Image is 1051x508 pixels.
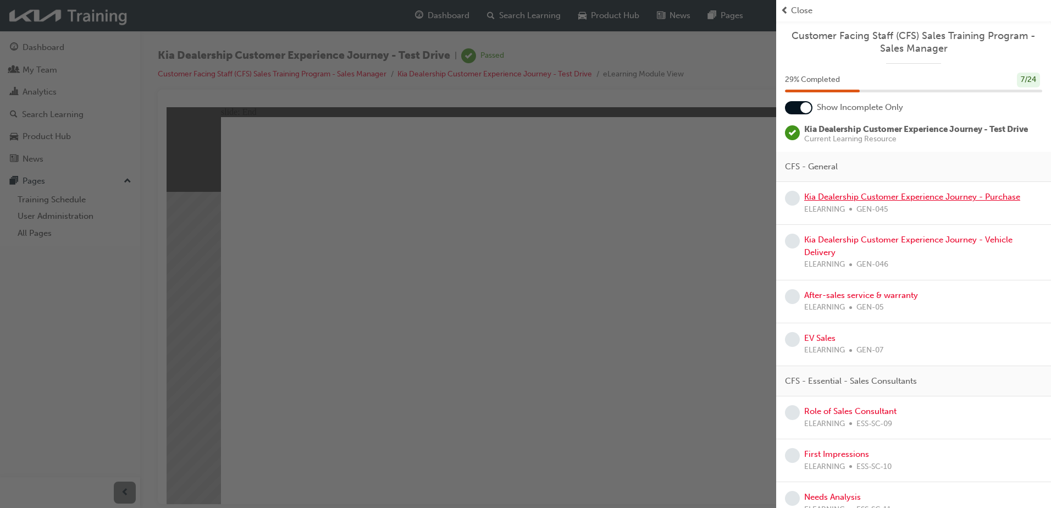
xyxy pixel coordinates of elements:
span: ESS-SC-09 [856,418,892,430]
span: Current Learning Resource [804,135,1028,143]
span: ELEARNING [804,203,845,216]
span: GEN-045 [856,203,888,216]
a: First Impressions [804,449,869,459]
span: GEN-046 [856,258,888,271]
span: Show Incomplete Only [817,101,903,114]
span: learningRecordVerb_NONE-icon [785,448,800,463]
a: Customer Facing Staff (CFS) Sales Training Program - Sales Manager [785,30,1042,54]
span: ELEARNING [804,418,845,430]
a: Kia Dealership Customer Experience Journey - Vehicle Delivery [804,235,1013,257]
span: learningRecordVerb_NONE-icon [785,491,800,506]
a: Needs Analysis [804,492,861,502]
span: learningRecordVerb_NONE-icon [785,405,800,420]
div: 7 / 24 [1017,73,1040,87]
button: prev-iconClose [781,4,1047,17]
a: Kia Dealership Customer Experience Journey - Purchase [804,192,1020,202]
span: 29 % Completed [785,74,840,86]
span: learningRecordVerb_NONE-icon [785,332,800,347]
span: Kia Dealership Customer Experience Journey - Test Drive [804,124,1028,134]
span: ESS-SC-10 [856,461,892,473]
span: ELEARNING [804,461,845,473]
a: After-sales service & warranty [804,290,918,300]
a: EV Sales [804,333,836,343]
span: GEN-07 [856,344,883,357]
span: ELEARNING [804,258,845,271]
span: GEN-05 [856,301,884,314]
span: learningRecordVerb_PASS-icon [785,125,800,140]
span: prev-icon [781,4,789,17]
span: CFS - General [785,161,838,173]
span: ELEARNING [804,344,845,357]
span: CFS - Essential - Sales Consultants [785,375,917,388]
a: Role of Sales Consultant [804,406,897,416]
span: learningRecordVerb_NONE-icon [785,234,800,249]
span: learningRecordVerb_NONE-icon [785,289,800,304]
span: Close [791,4,812,17]
span: learningRecordVerb_NONE-icon [785,191,800,206]
span: ELEARNING [804,301,845,314]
